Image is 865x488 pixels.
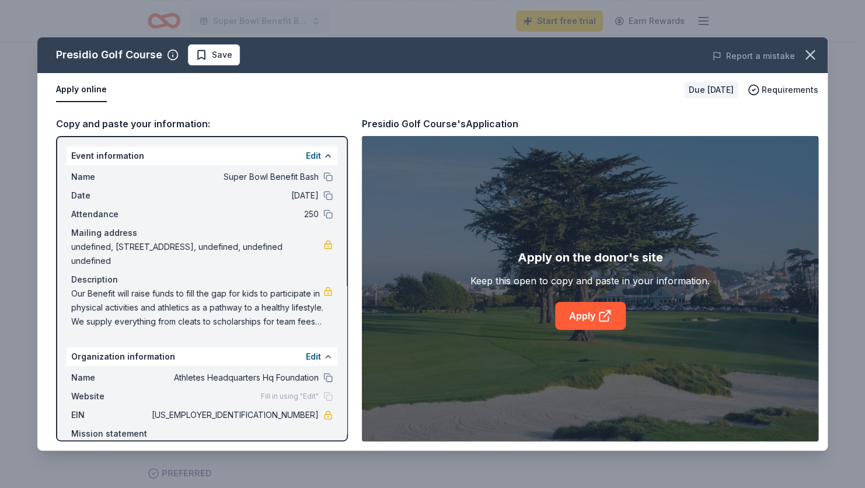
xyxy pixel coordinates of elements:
div: Description [71,273,333,287]
button: Save [188,44,240,65]
div: Mailing address [71,226,333,240]
div: Event information [67,147,337,165]
div: Copy and paste your information: [56,116,348,131]
div: Due [DATE] [684,82,738,98]
button: Report a mistake [712,49,795,63]
span: Athletes Headquarters Hq Foundation [149,371,319,385]
span: Requirements [762,83,818,97]
span: Fill in using "Edit" [261,392,319,401]
span: Super Bowl Benefit Bash [149,170,319,184]
span: Name [71,170,149,184]
span: [DATE] [149,189,319,203]
span: Attendance [71,207,149,221]
span: EIN [71,408,149,422]
div: Organization information [67,347,337,366]
span: Save [212,48,232,62]
button: Edit [306,350,321,364]
span: 250 [149,207,319,221]
div: Apply on the donor's site [518,248,663,267]
span: Date [71,189,149,203]
a: Apply [555,302,626,330]
button: Requirements [748,83,818,97]
span: undefined, [STREET_ADDRESS], undefined, undefined undefined [71,240,323,268]
button: Apply online [56,78,107,102]
div: Keep this open to copy and paste in your information. [470,274,710,288]
span: Website [71,389,149,403]
span: Our Benefit will raise funds to fill the gap for kids to participate in physical activities and a... [71,287,323,329]
div: Presidio Golf Course's Application [362,116,518,131]
button: Edit [306,149,321,163]
div: Presidio Golf Course [56,46,162,64]
span: Name [71,371,149,385]
div: Mission statement [71,427,333,441]
span: [US_EMPLOYER_IDENTIFICATION_NUMBER] [149,408,319,422]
